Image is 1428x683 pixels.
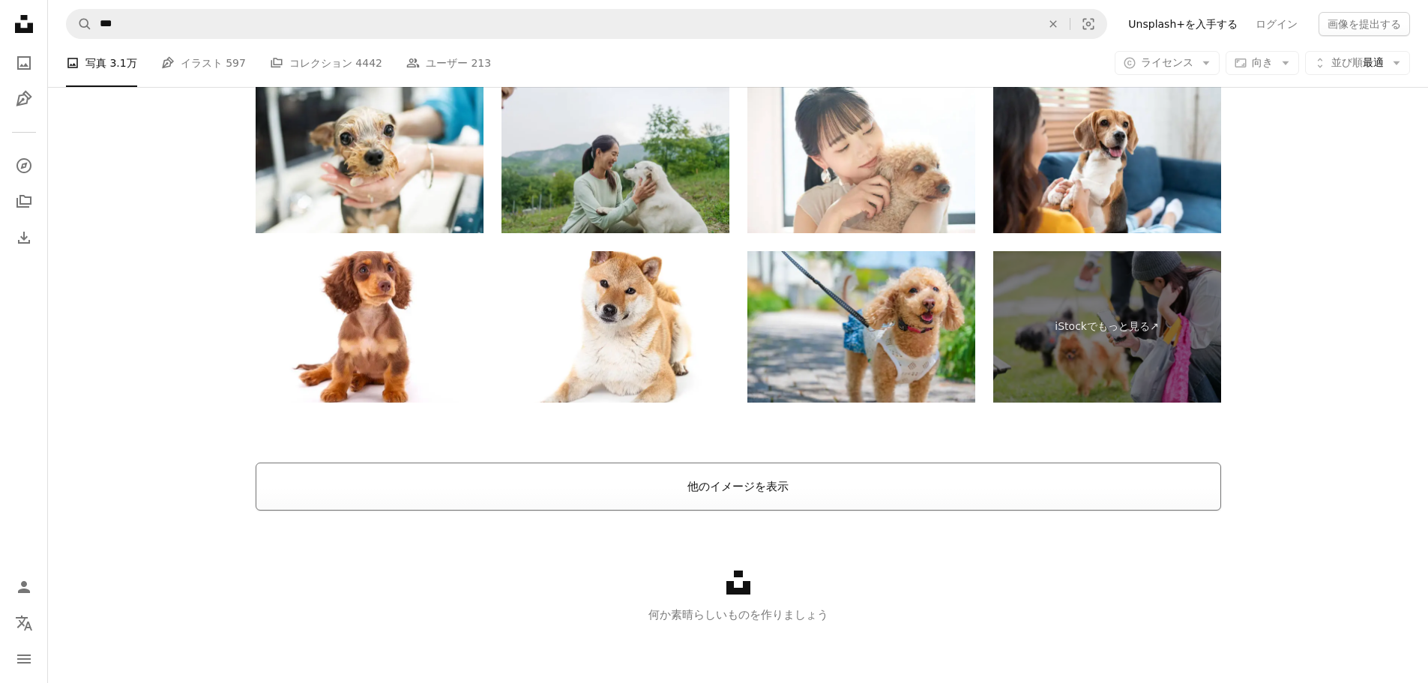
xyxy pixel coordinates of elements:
[67,10,92,38] button: Unsplashで検索する
[9,84,39,114] a: イラスト
[1319,12,1410,36] button: 画像を提出する
[9,9,39,42] a: ホーム — Unsplash
[9,608,39,638] button: 言語
[9,151,39,181] a: 探す
[747,81,975,233] img: Young Asian woman with her dog
[993,251,1221,403] a: iStockでもっと見る↗
[256,251,483,403] img: ダックスフンド子犬降ろす
[226,55,246,71] span: 597
[747,251,975,403] img: 小さくてかわいいトイプードル犬
[501,251,729,403] img: 柴犬白い背景に
[471,55,491,71] span: 213
[48,606,1428,624] p: 何か素晴らしいものを作りましょう
[9,187,39,217] a: コレクション
[1119,12,1247,36] a: Unsplash+を入手する
[1252,56,1273,68] span: 向き
[9,223,39,253] a: ダウンロード履歴
[1331,55,1384,70] span: 最適
[1115,51,1220,75] button: ライセンス
[1226,51,1299,75] button: 向き
[1037,10,1070,38] button: 全てクリア
[161,39,246,87] a: イラスト 597
[1141,56,1193,68] span: ライセンス
[270,39,382,87] a: コレクション 4442
[993,81,1221,233] img: 居心地の良い自宅のリビングルームのソファでアジアの若い女性と遊ぶビーグル犬の肖像画。ペットとかわいい動物のコンセプト。
[66,9,1107,39] form: サイト内でビジュアルを探す
[406,39,491,87] a: ユーザー 213
[501,81,729,233] img: 自然の中で愛犬と楽しいひとときを過ごす女性
[1331,56,1363,68] span: 並び順
[9,48,39,78] a: 写真
[9,644,39,674] button: メニュー
[256,463,1221,511] button: 他のイメージを表示
[1247,12,1307,36] a: ログイン
[9,572,39,602] a: ログイン / 登録する
[355,55,382,71] span: 4442
[1070,10,1106,38] button: ビジュアル検索
[256,81,483,233] img: Yorkshire Terrier getting a shampoo at a dog salon
[1305,51,1410,75] button: 並び順最適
